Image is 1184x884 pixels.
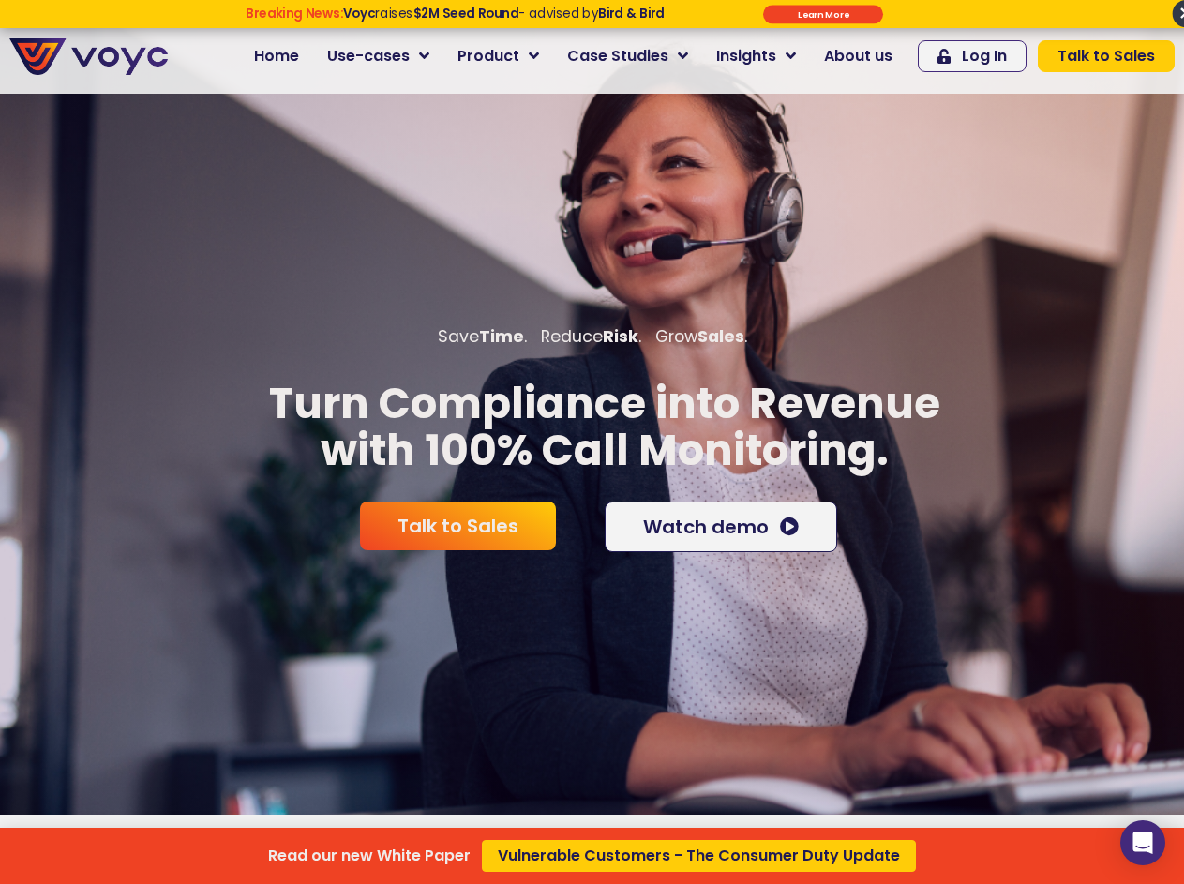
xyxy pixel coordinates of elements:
div: Submit [763,5,883,23]
span: Vulnerable Customers - The Consumer Duty Update [498,848,900,863]
strong: Voyc [343,5,375,22]
div: Open Intercom Messenger [1120,820,1165,865]
div: Breaking News: Voyc raises $2M Seed Round - advised by Bird & Bird [182,6,727,36]
span: raises - advised by [343,5,665,22]
strong: $2M Seed Round [413,5,519,22]
strong: Breaking News: [246,5,343,22]
strong: Bird & Bird [598,5,665,22]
